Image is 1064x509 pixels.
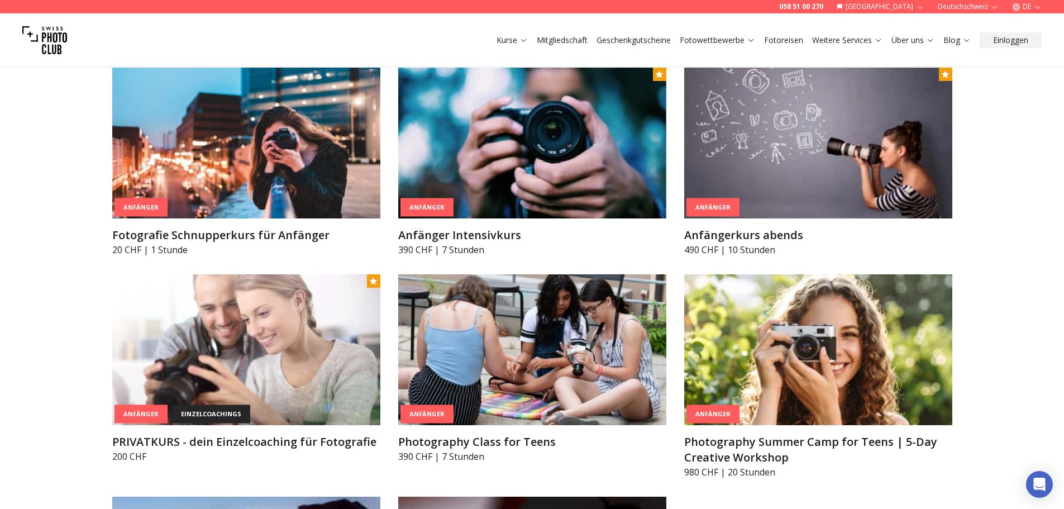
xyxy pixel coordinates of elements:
[112,274,380,463] a: PRIVATKURS - dein Einzelcoaching für FotografieAnfängereinzelcoachingsPRIVATKURS - dein Einzelcoa...
[497,35,528,46] a: Kurse
[532,32,592,48] button: Mitgliedschaft
[684,68,952,256] a: Anfängerkurs abendsAnfängerAnfängerkurs abends490 CHF | 10 Stunden
[675,32,760,48] button: Fotowettbewerbe
[779,2,823,11] a: 058 51 00 270
[400,198,454,217] div: Anfänger
[398,68,666,218] img: Anfänger Intensivkurs
[680,35,755,46] a: Fotowettbewerbe
[684,227,952,243] h3: Anfängerkurs abends
[684,434,952,465] h3: Photography Summer Camp for Teens | 5-Day Creative Workshop
[943,35,971,46] a: Blog
[112,243,380,256] p: 20 CHF | 1 Stunde
[939,32,975,48] button: Blog
[592,32,675,48] button: Geschenkgutscheine
[760,32,808,48] button: Fotoreisen
[398,450,666,463] p: 390 CHF | 7 Stunden
[812,35,882,46] a: Weitere Services
[684,274,952,425] img: Photography Summer Camp for Teens | 5-Day Creative Workshop
[398,274,666,463] a: Photography Class for TeensAnfängerPhotography Class for Teens390 CHF | 7 Stunden
[492,32,532,48] button: Kurse
[22,18,67,63] img: Swiss photo club
[764,35,803,46] a: Fotoreisen
[112,274,380,425] img: PRIVATKURS - dein Einzelcoaching für Fotografie
[684,465,952,479] p: 980 CHF | 20 Stunden
[398,243,666,256] p: 390 CHF | 7 Stunden
[1026,471,1053,498] div: Open Intercom Messenger
[172,405,250,424] div: einzelcoachings
[112,227,380,243] h3: Fotografie Schnupperkurs für Anfänger
[112,68,380,218] img: Fotografie Schnupperkurs für Anfänger
[398,274,666,425] img: Photography Class for Teens
[686,198,739,217] div: Anfänger
[112,68,380,256] a: Fotografie Schnupperkurs für AnfängerAnfängerFotografie Schnupperkurs für Anfänger20 CHF | 1 Stunde
[891,35,934,46] a: Über uns
[398,68,666,256] a: Anfänger IntensivkursAnfängerAnfänger Intensivkurs390 CHF | 7 Stunden
[684,243,952,256] p: 490 CHF | 10 Stunden
[400,405,454,424] div: Anfänger
[114,405,168,424] div: Anfänger
[597,35,671,46] a: Geschenkgutscheine
[537,35,588,46] a: Mitgliedschaft
[887,32,939,48] button: Über uns
[980,32,1042,48] button: Einloggen
[114,198,168,217] div: Anfänger
[684,68,952,218] img: Anfängerkurs abends
[684,274,952,479] a: Photography Summer Camp for Teens | 5-Day Creative WorkshopAnfängerPhotography Summer Camp for Te...
[808,32,887,48] button: Weitere Services
[686,405,739,424] div: Anfänger
[112,434,380,450] h3: PRIVATKURS - dein Einzelcoaching für Fotografie
[398,434,666,450] h3: Photography Class for Teens
[112,450,380,463] p: 200 CHF
[398,227,666,243] h3: Anfänger Intensivkurs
